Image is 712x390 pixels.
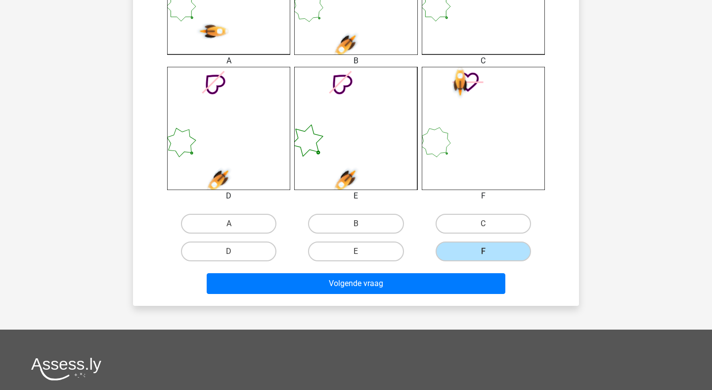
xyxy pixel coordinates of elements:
[308,242,403,261] label: E
[287,190,425,202] div: E
[287,55,425,67] div: B
[436,242,531,261] label: F
[181,242,276,261] label: D
[207,273,506,294] button: Volgende vraag
[308,214,403,234] label: B
[436,214,531,234] label: C
[160,190,298,202] div: D
[31,357,101,381] img: Assessly logo
[414,55,552,67] div: C
[181,214,276,234] label: A
[160,55,298,67] div: A
[414,190,552,202] div: F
